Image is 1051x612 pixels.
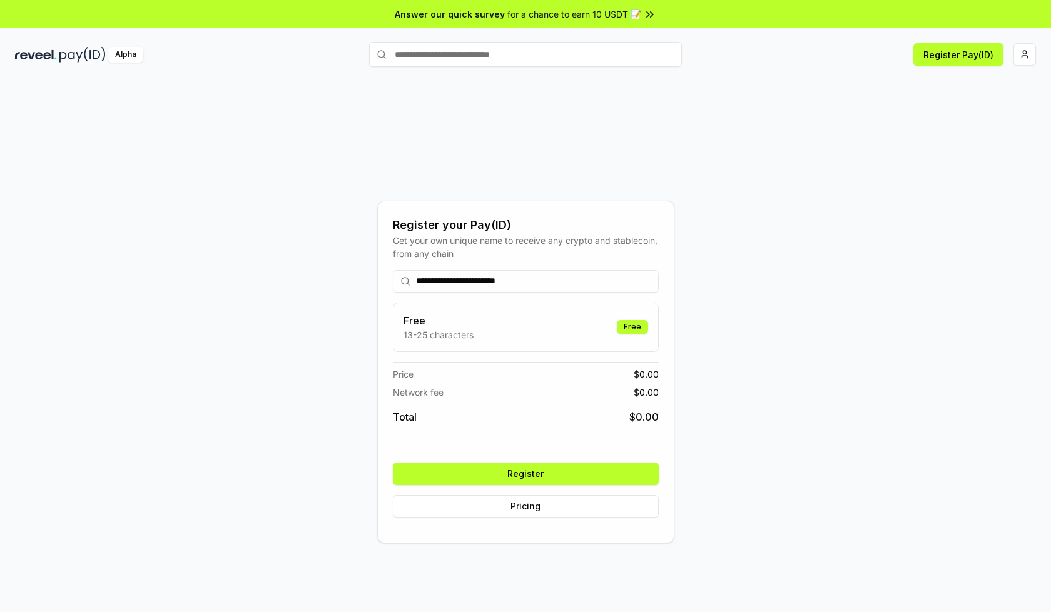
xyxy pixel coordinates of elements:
div: Register your Pay(ID) [393,216,659,234]
p: 13-25 characters [404,328,474,341]
span: Total [393,409,417,424]
div: Get your own unique name to receive any crypto and stablecoin, from any chain [393,234,659,260]
button: Register [393,463,659,485]
button: Pricing [393,495,659,518]
div: Alpha [108,47,143,63]
span: for a chance to earn 10 USDT 📝 [507,8,641,21]
span: Answer our quick survey [395,8,505,21]
span: $ 0.00 [629,409,659,424]
h3: Free [404,313,474,328]
span: Price [393,368,414,381]
img: pay_id [59,47,106,63]
img: reveel_dark [15,47,57,63]
div: Free [617,320,648,334]
span: $ 0.00 [634,386,659,399]
button: Register Pay(ID) [913,43,1003,66]
span: $ 0.00 [634,368,659,381]
span: Network fee [393,386,444,399]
